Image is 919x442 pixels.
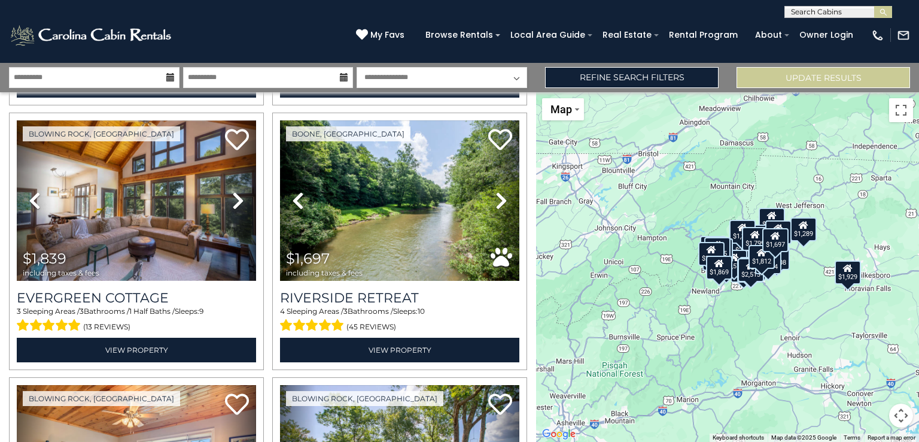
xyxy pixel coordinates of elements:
[129,307,175,316] span: 1 Half Baths /
[17,290,256,306] a: Evergreen Cottage
[771,434,836,441] span: Map data ©2025 Google
[868,434,915,441] a: Report a map error
[738,258,764,282] div: $2,513
[280,290,519,306] a: Riverside Retreat
[488,392,512,418] a: Add to favorites
[346,319,396,335] span: (45 reviews)
[889,98,913,122] button: Toggle fullscreen view
[9,23,175,47] img: White-1-2.png
[704,237,731,261] div: $1,715
[700,236,726,260] div: $1,926
[663,26,744,44] a: Rental Program
[871,29,884,42] img: phone-regular-white.png
[765,220,792,244] div: $1,868
[793,26,859,44] a: Owner Login
[545,67,719,88] a: Refine Search Filters
[488,128,512,153] a: Add to favorites
[199,307,203,316] span: 9
[749,26,788,44] a: About
[286,391,443,406] a: Blowing Rock, [GEOGRAPHIC_DATA]
[889,404,913,428] button: Map camera controls
[790,217,817,241] div: $1,289
[286,269,363,277] span: including taxes & fees
[280,338,519,362] a: View Property
[280,306,519,335] div: Sleeping Areas / Bathrooms / Sleeps:
[23,126,180,141] a: Blowing Rock, [GEOGRAPHIC_DATA]
[721,250,747,274] div: $1,575
[897,29,910,42] img: mail-regular-white.png
[597,26,658,44] a: Real Estate
[17,306,256,335] div: Sleeping Areas / Bathrooms / Sleeps:
[504,26,591,44] a: Local Area Guide
[83,319,130,335] span: (13 reviews)
[539,426,579,442] img: Google
[286,126,410,141] a: Boone, [GEOGRAPHIC_DATA]
[80,307,84,316] span: 3
[748,245,775,269] div: $1,812
[17,338,256,362] a: View Property
[550,103,572,116] span: Map
[706,256,732,280] div: $1,869
[418,307,425,316] span: 10
[23,391,180,406] a: Blowing Rock, [GEOGRAPHIC_DATA]
[419,26,499,44] a: Browse Rentals
[17,307,21,316] span: 3
[23,269,99,277] span: including taxes & fees
[225,128,249,153] a: Add to favorites
[225,392,249,418] a: Add to favorites
[698,242,725,266] div: $2,543
[762,228,789,252] div: $1,697
[280,120,519,281] img: thumbnail_163264799.jpeg
[280,307,285,316] span: 4
[542,98,584,120] button: Change map style
[17,120,256,281] img: thumbnail_163276814.jpeg
[835,261,861,284] div: $1,929
[356,29,407,42] a: My Favs
[713,434,764,442] button: Keyboard shortcuts
[742,227,768,251] div: $1,799
[539,426,579,442] a: Open this area in Google Maps (opens a new window)
[370,29,404,41] span: My Favs
[343,307,348,316] span: 3
[23,250,66,267] span: $1,839
[286,250,330,267] span: $1,697
[759,208,785,232] div: $2,187
[737,67,910,88] button: Update Results
[729,220,756,244] div: $1,370
[844,434,860,441] a: Terms (opens in new tab)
